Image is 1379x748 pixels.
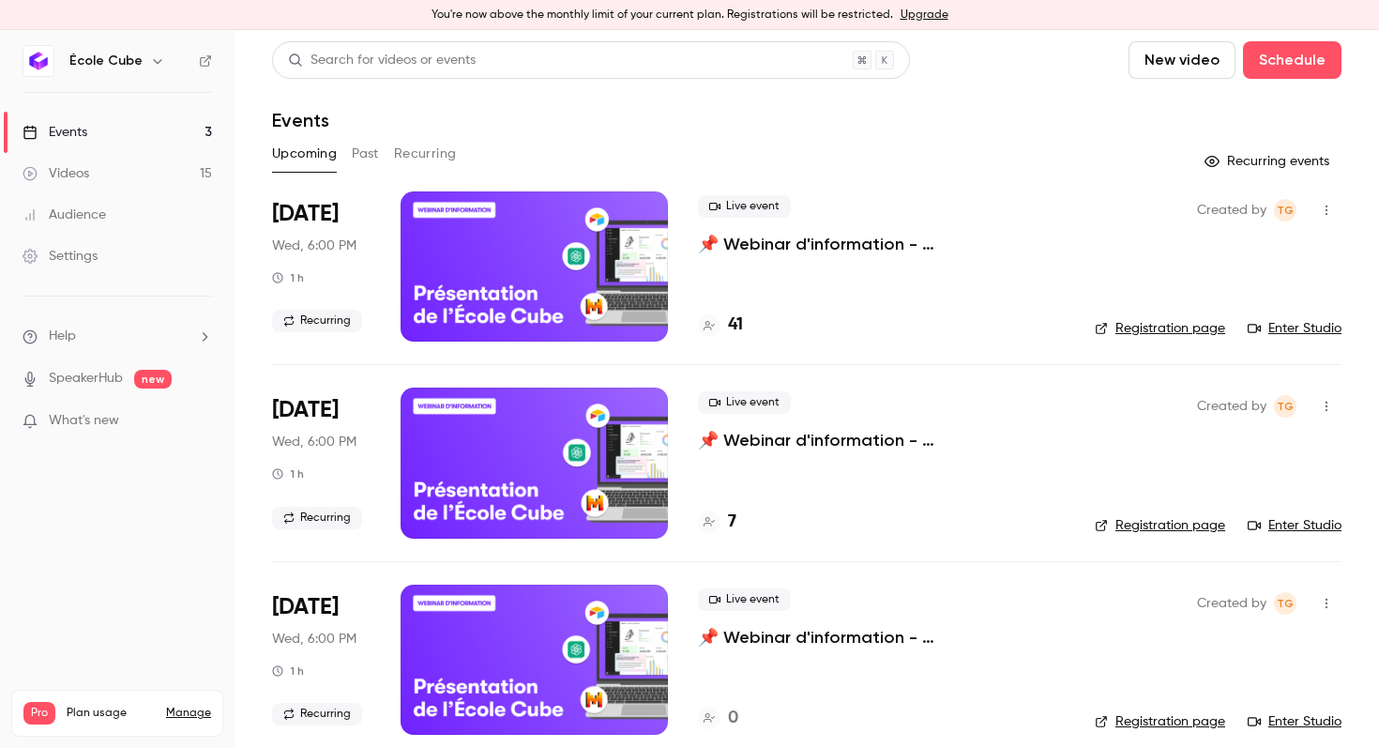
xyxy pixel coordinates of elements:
span: Recurring [272,310,362,332]
span: Created by [1197,199,1266,221]
span: Plan usage [67,706,155,721]
div: 1 h [272,466,304,481]
h4: 7 [728,510,736,535]
span: new [134,370,172,389]
span: Recurring [272,703,362,725]
div: Oct 22 Wed, 6:00 PM (Europe/Paris) [272,388,371,538]
div: Videos [23,164,89,183]
span: TG [1277,395,1294,418]
button: Recurring events [1196,146,1341,176]
a: 0 [698,706,738,731]
span: Wed, 6:00 PM [272,630,356,649]
span: Thomas Groc [1274,592,1296,615]
a: Enter Studio [1248,319,1341,338]
li: help-dropdown-opener [23,327,212,346]
span: Created by [1197,395,1266,418]
span: Thomas Groc [1274,199,1296,221]
img: École Cube [23,46,53,76]
span: Pro [23,702,55,725]
span: Wed, 6:00 PM [272,237,356,255]
a: Registration page [1095,319,1225,338]
div: Nov 5 Wed, 6:00 PM (Europe/Paris) [272,585,371,735]
span: [DATE] [272,592,339,622]
a: 41 [698,313,743,338]
a: 📌 Webinar d'information - [GEOGRAPHIC_DATA] [698,626,1065,649]
div: Audience [23,206,106,224]
span: Created by [1197,592,1266,615]
span: Thomas Groc [1274,395,1296,418]
div: 1 h [272,270,304,285]
a: Enter Studio [1248,712,1341,731]
span: TG [1277,592,1294,615]
div: Oct 8 Wed, 6:00 PM (Europe/Paris) [272,191,371,342]
a: Enter Studio [1248,516,1341,535]
span: Live event [698,391,791,414]
h1: Events [272,109,329,131]
span: Wed, 6:00 PM [272,433,356,451]
a: 📌 Webinar d'information - [GEOGRAPHIC_DATA] [698,429,1065,451]
span: Help [49,327,76,346]
div: Settings [23,247,98,266]
a: Manage [166,706,211,721]
span: Live event [698,195,791,218]
span: [DATE] [272,199,339,229]
iframe: Noticeable Trigger [189,413,212,430]
button: Recurring [394,139,457,169]
a: 7 [698,510,736,535]
a: Registration page [1095,712,1225,731]
span: [DATE] [272,395,339,425]
span: Live event [698,588,791,611]
h4: 41 [728,313,743,338]
a: 📌 Webinar d'information - [GEOGRAPHIC_DATA] [698,233,1065,255]
button: Past [352,139,379,169]
button: Schedule [1243,41,1341,79]
button: Upcoming [272,139,337,169]
span: TG [1277,199,1294,221]
span: Recurring [272,507,362,529]
a: SpeakerHub [49,369,123,389]
button: New video [1129,41,1235,79]
a: Upgrade [901,8,948,23]
h6: École Cube [69,52,143,70]
div: Search for videos or events [288,51,476,70]
div: 1 h [272,664,304,679]
a: Registration page [1095,516,1225,535]
div: Events [23,123,87,142]
h4: 0 [728,706,738,731]
span: What's new [49,411,119,431]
